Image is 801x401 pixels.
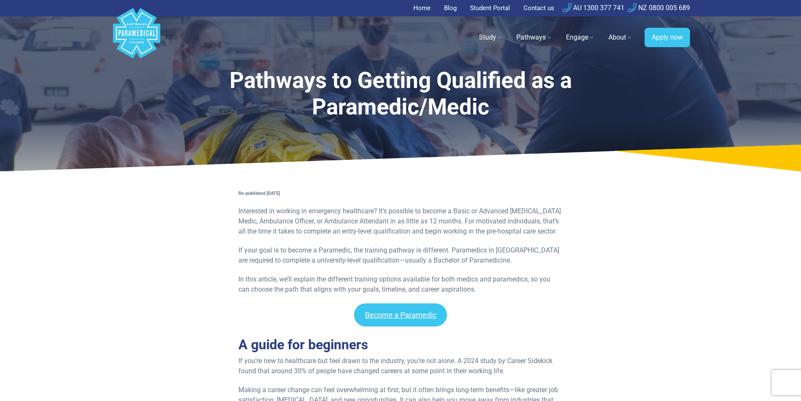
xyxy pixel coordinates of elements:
[511,26,558,49] a: Pathways
[238,356,563,376] p: If you’re new to healthcare but feel drawn to the industry, you’re not alone. A 2024 study by Car...
[561,26,600,49] a: Engage
[111,16,162,59] a: Australian Paramedical College
[563,4,624,12] a: AU 1300 377 741
[238,274,563,295] p: In this article, we’ll explain the different training options available for both medics and param...
[645,28,690,47] a: Apply now
[628,4,690,12] a: NZ 0800 005 689
[238,245,563,266] p: If your goal is to become a Paramedic, the training pathway is different. Paramedics in [GEOGRAPH...
[238,337,563,353] h2: A guide for beginners
[238,191,280,196] strong: Re-published [DATE]
[603,26,638,49] a: About
[474,26,508,49] a: Study
[238,206,563,236] p: Interested in working in emergency healthcare? It’s possible to become a Basic or Advanced [MEDIC...
[184,67,618,121] h1: Pathways to Getting Qualified as a Paramedic/Medic
[354,303,447,327] a: Become a Paramedic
